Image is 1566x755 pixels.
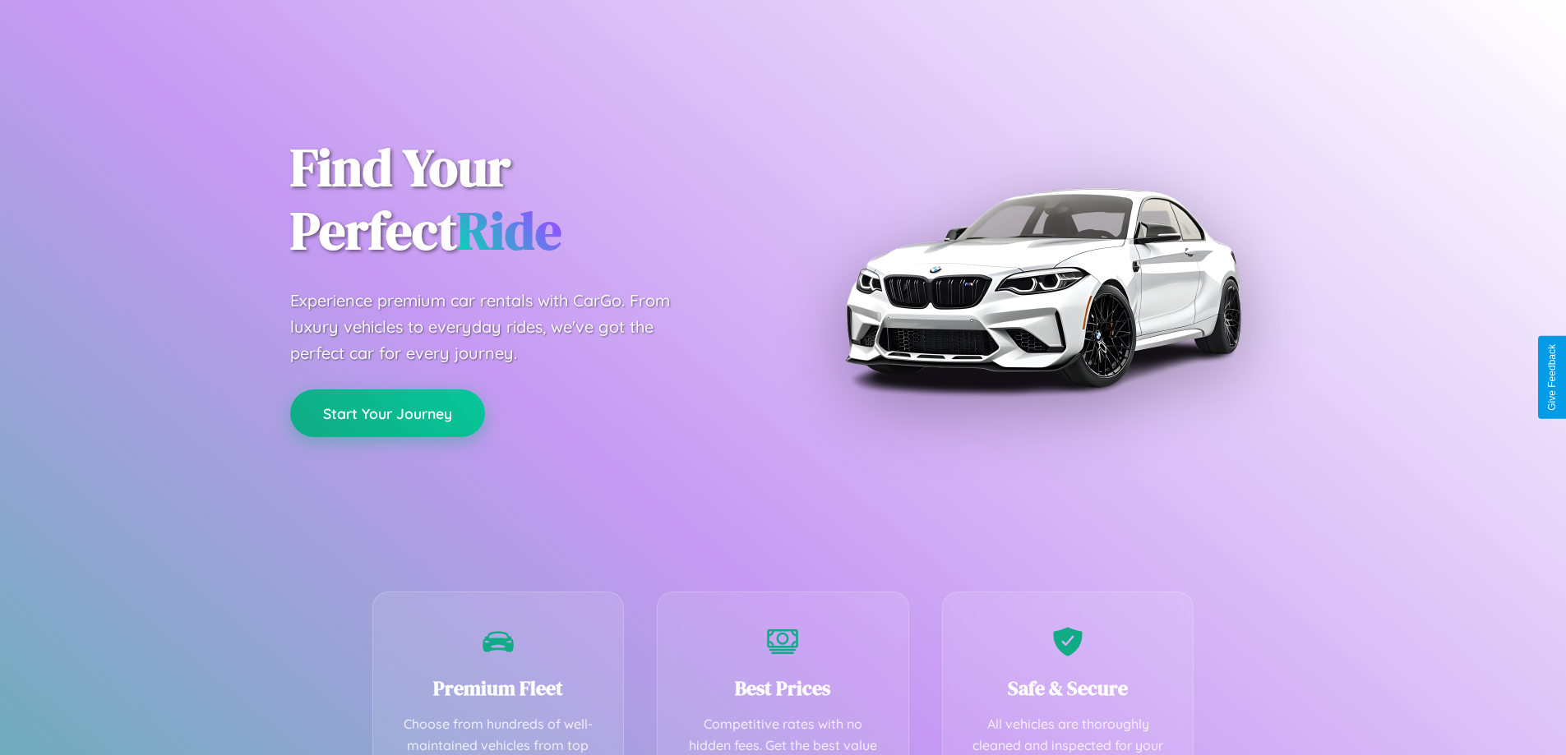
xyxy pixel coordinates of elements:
div: Give Feedback [1546,344,1558,411]
img: Premium BMW car rental vehicle [837,82,1248,493]
h3: Best Prices [682,674,884,702]
h1: Find Your Perfect [290,136,759,263]
p: Experience premium car rentals with CarGo. From luxury vehicles to everyday rides, we've got the ... [290,288,701,366]
button: Start Your Journey [290,389,485,437]
h3: Premium Fleet [398,674,599,702]
h3: Safe & Secure [968,674,1169,702]
span: Ride [457,195,561,266]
